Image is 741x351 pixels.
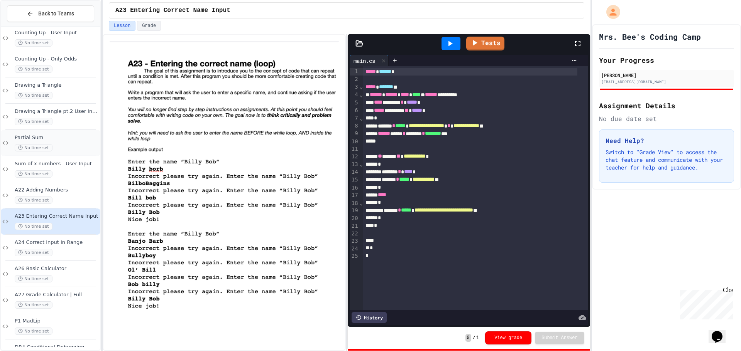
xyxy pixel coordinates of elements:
[601,79,732,85] div: [EMAIL_ADDRESS][DOMAIN_NAME]
[15,213,99,220] span: A23 Entering Correct Name Input
[15,223,52,230] span: No time set
[15,187,99,193] span: A22 Adding Numbers
[350,99,359,107] div: 5
[38,10,74,18] span: Back to Teams
[350,168,359,176] div: 14
[350,138,359,146] div: 10
[485,331,531,344] button: View grade
[350,222,359,230] div: 21
[350,68,359,76] div: 1
[359,92,363,98] span: Fold line
[350,237,359,245] div: 23
[15,56,99,62] span: Counting Up - Only Odds
[115,6,230,15] span: A23 Entering Correct Name Input
[350,176,359,184] div: 15
[15,82,99,89] span: Drawing a Triangle
[466,37,504,50] a: Tests
[15,327,52,335] span: No time set
[15,318,99,324] span: P1 MadLip
[476,335,479,341] span: 1
[350,161,359,168] div: 13
[350,76,359,83] div: 2
[599,55,734,65] h2: Your Progress
[350,245,359,253] div: 24
[350,83,359,91] div: 3
[15,30,99,36] span: Counting Up - User Input
[599,100,734,111] h2: Assignment Details
[350,130,359,138] div: 9
[15,170,52,178] span: No time set
[598,3,622,21] div: My Account
[15,39,52,47] span: No time set
[359,115,363,121] span: Fold line
[15,161,99,167] span: Sum of x numbers - User Input
[137,21,161,31] button: Grade
[350,252,359,260] div: 25
[350,184,359,192] div: 16
[601,72,732,79] div: [PERSON_NAME]
[350,91,359,99] div: 4
[541,335,578,341] span: Submit Answer
[350,145,359,153] div: 11
[15,196,52,204] span: No time set
[359,84,363,90] span: Fold line
[350,122,359,130] div: 8
[350,114,359,122] div: 7
[465,334,471,342] span: 0
[15,239,99,246] span: A24 Correct Input In Range
[15,344,99,351] span: DB4 Conditional Debugging
[109,21,135,31] button: Lesson
[606,148,727,171] p: Switch to "Grade View" to access the chat feature and communicate with your teacher for help and ...
[350,153,359,161] div: 12
[352,312,387,323] div: History
[359,200,363,206] span: Fold line
[15,265,99,272] span: A26 Basic Calculator
[15,301,52,309] span: No time set
[15,249,52,256] span: No time set
[15,118,52,125] span: No time set
[350,215,359,222] div: 20
[350,200,359,207] div: 18
[15,144,52,151] span: No time set
[359,161,363,167] span: Fold line
[350,57,379,65] div: main.cs
[535,332,584,344] button: Submit Answer
[15,108,99,115] span: Drawing a Triangle pt.2 User Input
[15,65,52,73] span: No time set
[350,191,359,199] div: 17
[7,5,94,22] button: Back to Teams
[350,207,359,215] div: 19
[709,320,733,343] iframe: chat widget
[15,134,99,141] span: Partial Sum
[350,230,359,238] div: 22
[15,292,99,298] span: A27 Grade Calculator | Full
[15,92,52,99] span: No time set
[15,275,52,282] span: No time set
[473,335,475,341] span: /
[3,3,53,49] div: Chat with us now!Close
[350,55,389,66] div: main.cs
[599,114,734,123] div: No due date set
[599,31,701,42] h1: Mrs. Bee's Coding Camp
[350,107,359,114] div: 6
[677,287,733,319] iframe: chat widget
[606,136,727,145] h3: Need Help?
